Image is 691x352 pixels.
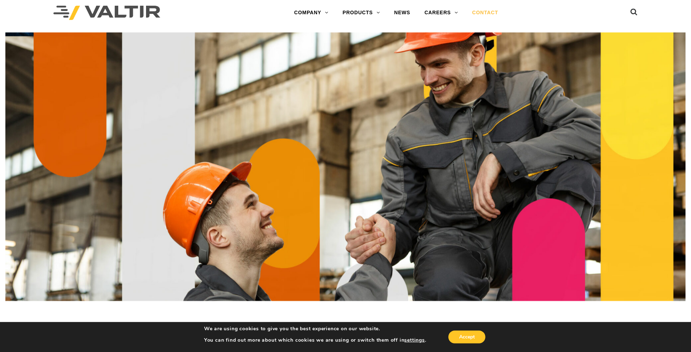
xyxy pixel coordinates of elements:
p: We are using cookies to give you the best experience on our website. [204,326,426,332]
img: Contact_1 [5,32,686,301]
a: COMPANY [287,6,336,20]
img: Valtir [53,6,160,20]
a: CAREERS [417,6,465,20]
a: CONTACT [465,6,505,20]
a: PRODUCTS [336,6,387,20]
a: NEWS [387,6,417,20]
p: You can find out more about which cookies we are using or switch them off in . [204,337,426,343]
button: settings [405,337,425,343]
button: Accept [448,331,485,343]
